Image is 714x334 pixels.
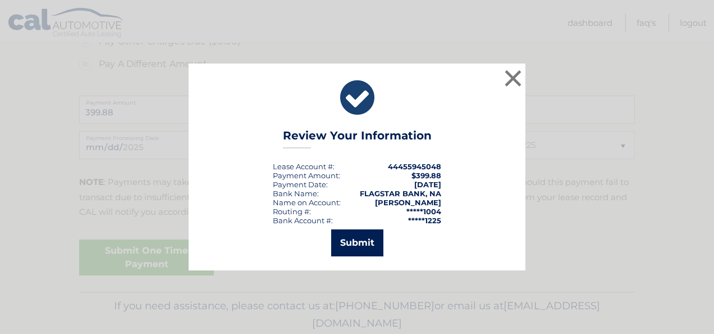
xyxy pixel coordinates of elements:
[273,207,311,216] div: Routing #:
[273,162,335,171] div: Lease Account #:
[273,216,333,225] div: Bank Account #:
[273,171,340,180] div: Payment Amount:
[411,171,441,180] span: $399.88
[331,229,383,256] button: Submit
[360,189,441,198] strong: FLAGSTAR BANK, NA
[502,67,524,89] button: ×
[273,180,326,189] span: Payment Date
[388,162,441,171] strong: 44455945048
[283,129,432,148] h3: Review Your Information
[414,180,441,189] span: [DATE]
[273,189,319,198] div: Bank Name:
[375,198,441,207] strong: [PERSON_NAME]
[273,180,328,189] div: :
[273,198,341,207] div: Name on Account:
